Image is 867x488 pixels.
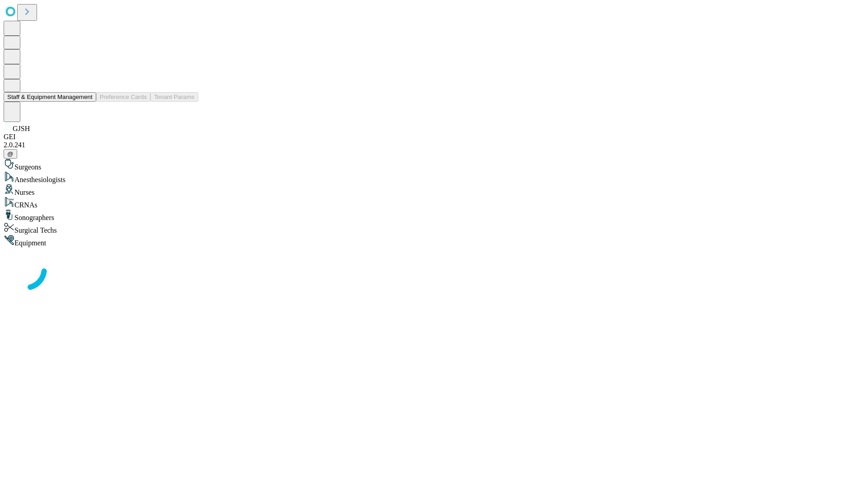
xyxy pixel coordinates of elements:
[96,92,150,102] button: Preference Cards
[4,197,863,209] div: CRNAs
[4,184,863,197] div: Nurses
[4,159,863,171] div: Surgeons
[4,209,863,222] div: Sonographers
[4,133,863,141] div: GEI
[4,171,863,184] div: Anesthesiologists
[4,92,96,102] button: Staff & Equipment Management
[4,235,863,247] div: Equipment
[4,222,863,235] div: Surgical Techs
[13,125,30,132] span: GJSH
[7,150,14,157] span: @
[150,92,198,102] button: Tenant Params
[4,141,863,149] div: 2.0.241
[4,149,17,159] button: @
